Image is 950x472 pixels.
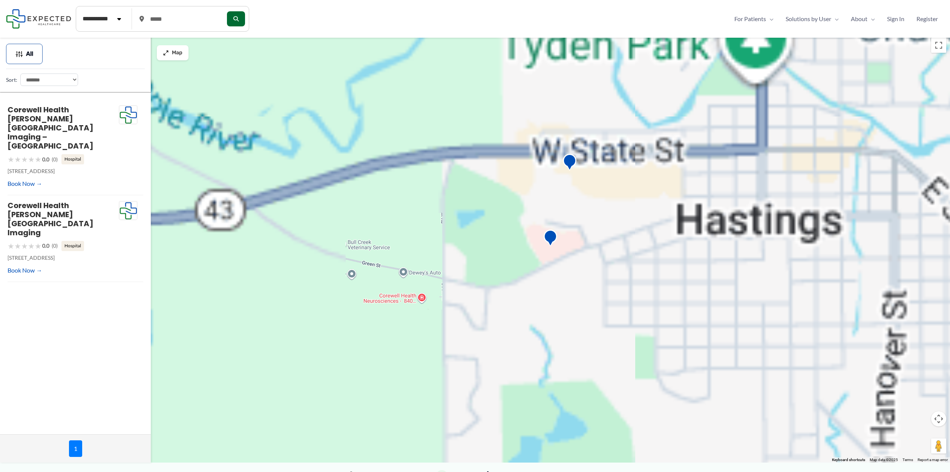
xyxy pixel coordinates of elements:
[28,239,35,253] span: ★
[52,241,58,251] span: (0)
[910,13,944,25] a: Register
[8,239,14,253] span: ★
[780,13,845,25] a: Solutions by UserMenu Toggle
[887,13,904,25] span: Sign In
[902,458,913,462] a: Terms (opens in new tab)
[28,152,35,166] span: ★
[931,38,946,53] button: Toggle fullscreen view
[52,155,58,164] span: (0)
[881,13,910,25] a: Sign In
[42,241,49,251] span: 0.0
[931,438,946,454] button: Drag Pegman onto the map to open Street View
[157,45,188,60] button: Map
[867,13,875,25] span: Menu Toggle
[61,154,84,164] span: Hospital
[21,239,28,253] span: ★
[8,152,14,166] span: ★
[544,230,557,249] div: Corewell Health Pennock Hospital Imaging
[26,51,33,57] span: All
[918,458,948,462] a: Report a map error
[870,458,898,462] span: Map data ©2025
[8,178,42,189] a: Book Now
[163,50,169,56] img: Maximize
[8,166,119,176] p: [STREET_ADDRESS]
[35,152,41,166] span: ★
[766,13,774,25] span: Menu Toggle
[916,13,938,25] span: Register
[35,239,41,253] span: ★
[6,75,17,85] label: Sort:
[8,265,42,276] a: Book Now
[21,152,28,166] span: ★
[14,239,21,253] span: ★
[8,253,119,263] p: [STREET_ADDRESS]
[8,200,93,238] a: Corewell Health [PERSON_NAME][GEOGRAPHIC_DATA] Imaging
[563,154,576,173] div: Corewell Health Pennock Hospital Imaging &#8211; State St
[8,104,93,151] a: Corewell Health [PERSON_NAME][GEOGRAPHIC_DATA] Imaging – [GEOGRAPHIC_DATA]
[69,440,82,457] span: 1
[61,241,84,251] span: Hospital
[14,152,21,166] span: ★
[15,50,23,58] img: Filter
[172,50,182,56] span: Map
[6,9,71,28] img: Expected Healthcare Logo - side, dark font, small
[734,13,766,25] span: For Patients
[851,13,867,25] span: About
[931,411,946,426] button: Map camera controls
[786,13,831,25] span: Solutions by User
[119,201,137,220] img: Expected Healthcare Logo
[832,457,865,463] button: Keyboard shortcuts
[42,155,49,164] span: 0.0
[845,13,881,25] a: AboutMenu Toggle
[728,13,780,25] a: For PatientsMenu Toggle
[6,44,43,64] button: All
[119,106,137,124] img: Expected Healthcare Logo
[831,13,839,25] span: Menu Toggle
